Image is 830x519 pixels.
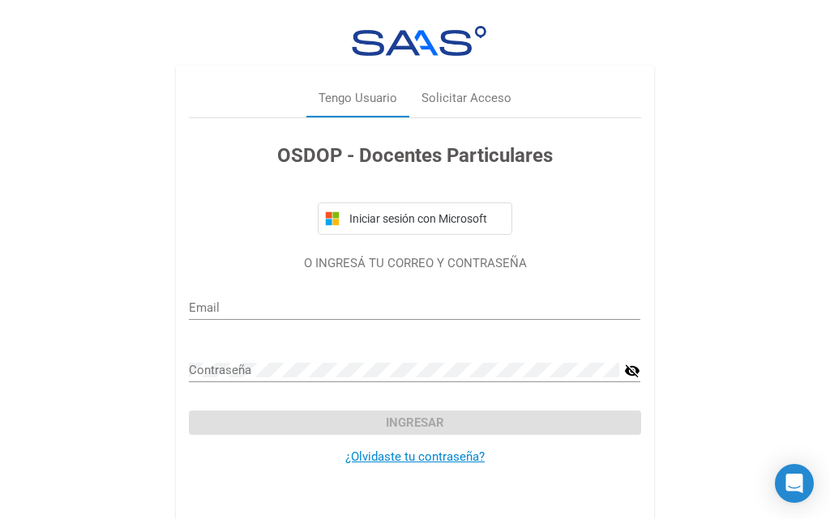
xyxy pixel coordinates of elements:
[189,141,640,170] h3: OSDOP - Docentes Particulares
[775,464,814,503] div: Open Intercom Messenger
[189,411,640,435] button: Ingresar
[318,202,512,235] button: Iniciar sesión con Microsoft
[345,449,485,464] a: ¿Olvidaste tu contraseña?
[421,89,511,108] div: Solicitar Acceso
[346,212,505,225] span: Iniciar sesión con Microsoft
[624,361,640,381] mat-icon: visibility_off
[386,415,444,430] span: Ingresar
[319,89,397,108] div: Tengo Usuario
[189,254,640,273] p: O INGRESÁ TU CORREO Y CONTRASEÑA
